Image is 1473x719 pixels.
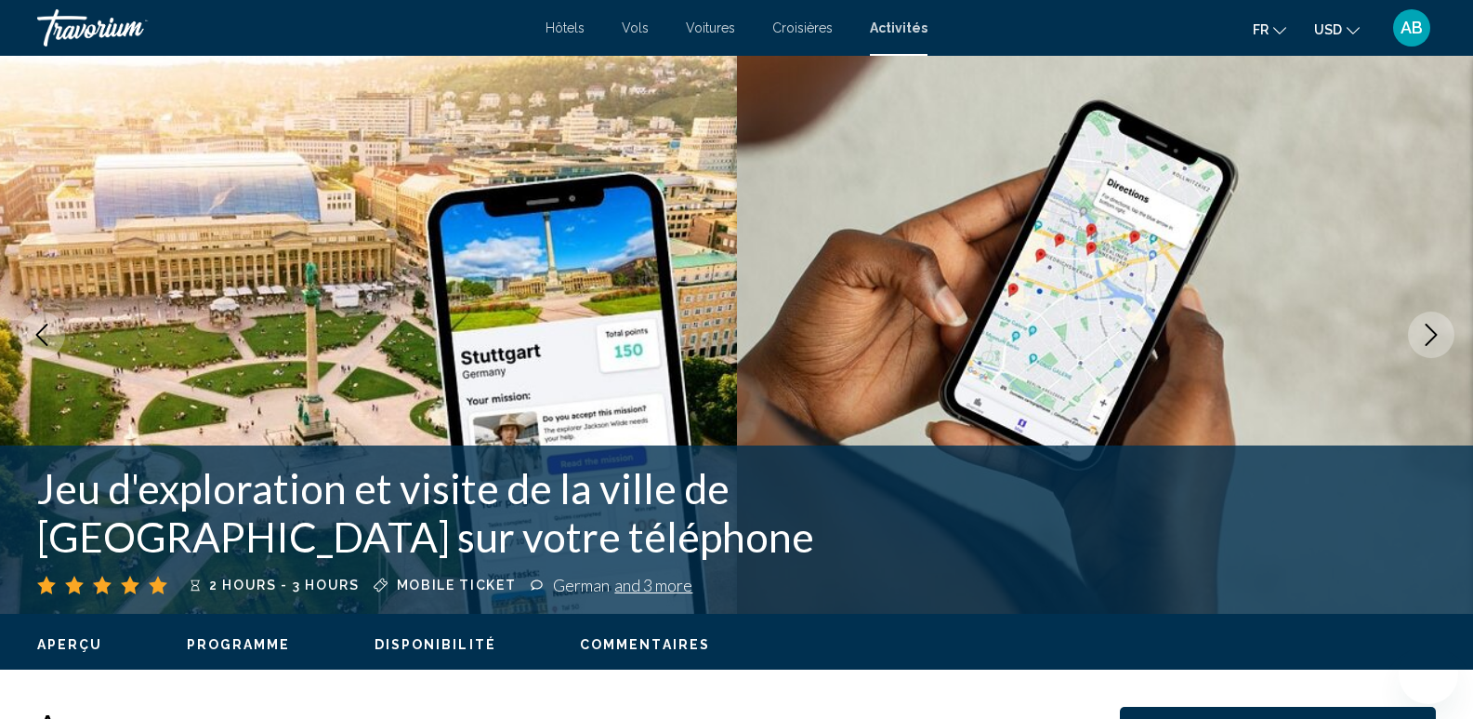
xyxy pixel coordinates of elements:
[870,20,927,35] a: Activités
[546,20,585,35] a: Hôtels
[37,636,103,653] button: Aperçu
[375,636,496,653] button: Disponibilité
[375,637,496,652] span: Disponibilité
[397,578,517,593] span: Mobile ticket
[187,636,291,653] button: Programme
[553,575,692,595] div: German
[1399,645,1458,704] iframe: Bouton de lancement de la fenêtre de messagerie
[1314,16,1360,43] button: Change currency
[1408,312,1454,358] button: Next image
[1388,8,1436,47] button: User Menu
[622,20,649,35] a: Vols
[1253,16,1286,43] button: Change language
[772,20,833,35] a: Croisières
[37,637,103,652] span: Aperçu
[686,20,735,35] a: Voitures
[187,637,291,652] span: Programme
[37,464,1138,561] h1: Jeu d'exploration et visite de la ville de [GEOGRAPHIC_DATA] sur votre téléphone
[37,9,527,47] a: Travorium
[1314,22,1342,37] span: USD
[614,575,692,595] span: and 3 more
[580,636,710,653] button: Commentaires
[209,578,360,593] span: 2 hours - 3 hours
[580,637,710,652] span: Commentaires
[1253,22,1269,37] span: fr
[19,312,65,358] button: Previous image
[1401,19,1423,37] span: AB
